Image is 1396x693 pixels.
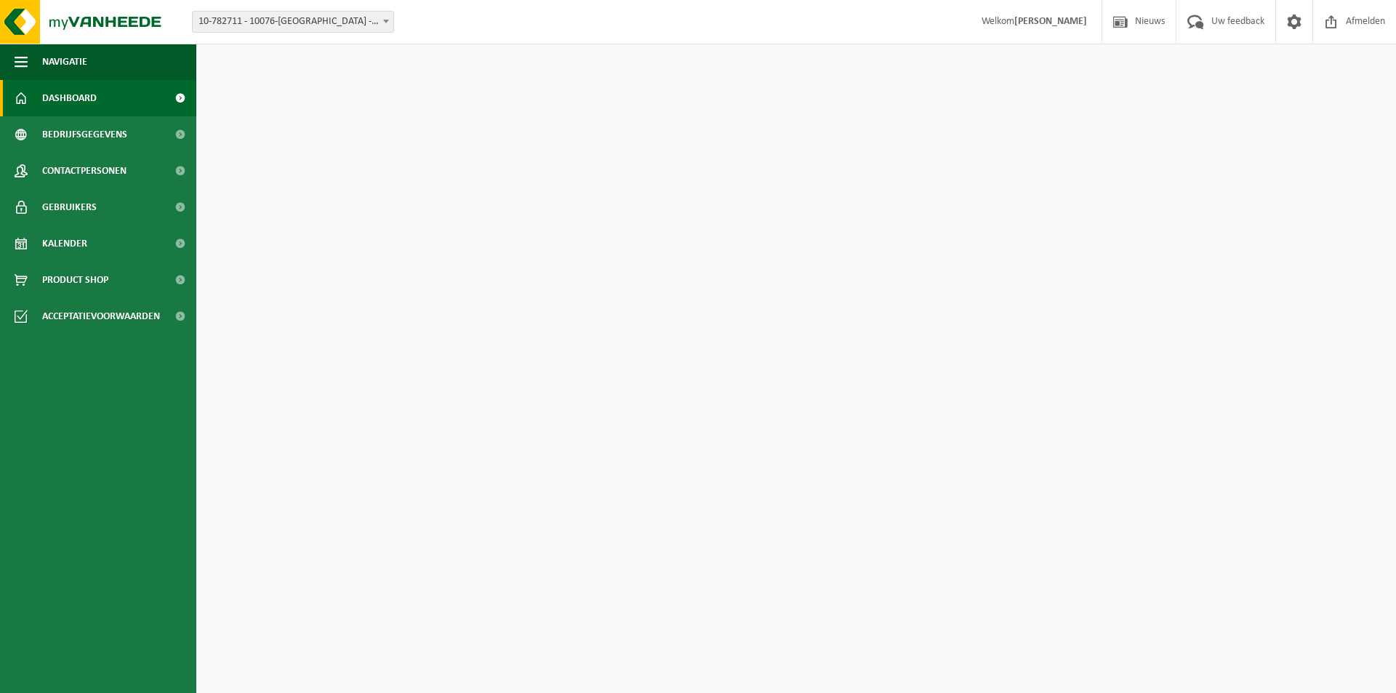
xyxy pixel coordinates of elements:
[42,262,108,298] span: Product Shop
[42,44,87,80] span: Navigatie
[42,80,97,116] span: Dashboard
[42,298,160,335] span: Acceptatievoorwaarden
[42,116,127,153] span: Bedrijfsgegevens
[193,12,393,32] span: 10-782711 - 10076-PRINSENHOF - BRUGGE
[42,153,127,189] span: Contactpersonen
[192,11,394,33] span: 10-782711 - 10076-PRINSENHOF - BRUGGE
[42,225,87,262] span: Kalender
[42,189,97,225] span: Gebruikers
[1014,16,1087,27] strong: [PERSON_NAME]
